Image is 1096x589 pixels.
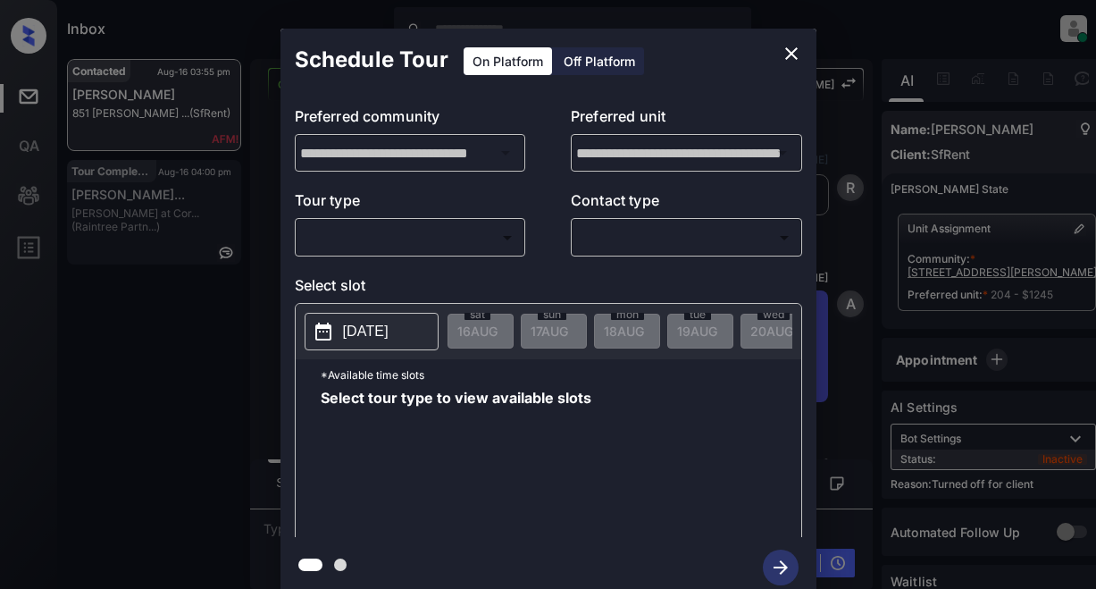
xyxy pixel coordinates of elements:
[295,105,526,134] p: Preferred community
[295,189,526,218] p: Tour type
[571,105,802,134] p: Preferred unit
[295,274,802,303] p: Select slot
[343,321,389,342] p: [DATE]
[321,391,591,534] span: Select tour type to view available slots
[280,29,463,91] h2: Schedule Tour
[774,36,809,72] button: close
[305,313,439,350] button: [DATE]
[571,189,802,218] p: Contact type
[321,359,801,391] p: *Available time slots
[555,47,644,75] div: Off Platform
[464,47,552,75] div: On Platform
